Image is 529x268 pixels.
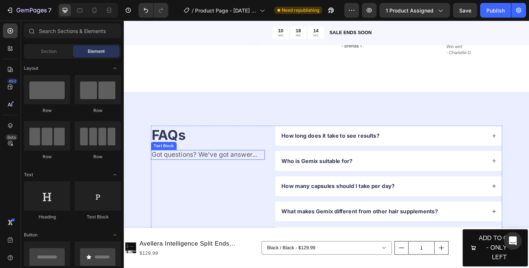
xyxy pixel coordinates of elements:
[124,21,529,268] iframe: Design area
[3,3,55,18] button: 7
[48,6,51,15] p: 7
[24,214,70,220] div: Heading
[75,107,121,114] div: Row
[109,62,121,74] span: Toggle open
[24,171,33,178] span: Text
[41,48,57,55] span: Section
[168,15,174,18] p: HRS
[7,78,18,84] div: 450
[24,23,121,38] input: Search Sections & Elements
[172,149,249,157] p: Who is Gemix suitable for?
[206,15,212,18] p: SEC
[187,8,193,15] div: 18
[309,240,338,254] input: quantity
[109,229,121,241] span: Toggle open
[195,7,257,14] span: Product Page - [DATE] 20:42:07
[16,237,147,249] h1: Avellera Intelligence Split Ends Eliminator
[172,177,295,184] p: How many capsules should I take per day?
[480,3,511,18] button: Publish
[192,7,194,14] span: /
[453,3,477,18] button: Save
[295,240,309,254] button: decrement
[30,142,152,151] p: Got questions? We’ve got answer...
[16,249,147,258] div: $129.99
[386,7,433,14] span: 1 product assigned
[282,7,319,14] span: Need republishing
[109,169,121,181] span: Toggle open
[24,232,37,238] span: Button
[187,15,193,18] p: MIN
[6,134,18,140] div: Beta
[206,8,212,15] div: 14
[75,153,121,160] div: Row
[75,214,121,220] div: Text Block
[138,3,168,18] div: Undo/Redo
[31,133,56,140] div: Text Block
[224,10,440,17] p: SALE ENDS SOON
[504,232,522,250] div: Open Intercom Messenger
[338,240,353,254] button: increment
[172,204,342,212] p: What makes Gemix different from other hair supplements?
[172,122,278,129] p: How long does it take to see results?
[168,8,174,15] div: 10
[459,7,471,14] span: Save
[486,7,505,14] div: Publish
[386,232,431,263] div: ADD TO CART - ONLY 4 LEFT
[379,3,450,18] button: 1 product assigned
[24,107,70,114] div: Row
[29,115,153,135] h2: FAQs
[88,48,105,55] span: Element
[24,153,70,160] div: Row
[24,65,38,72] span: Layout
[368,227,439,268] button: ADD TO CART - ONLY 4 LEFT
